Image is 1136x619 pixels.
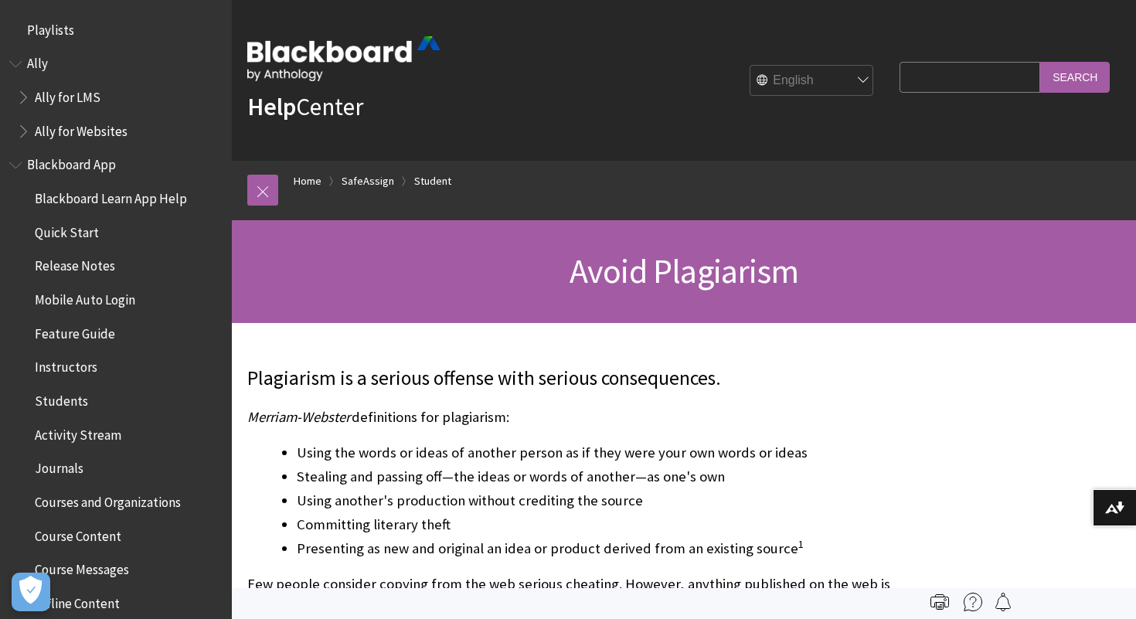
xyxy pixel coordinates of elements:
[297,442,892,464] li: Using the words or ideas of another person as if they were your own words or ideas
[27,17,74,38] span: Playlists
[35,355,97,376] span: Instructors
[35,557,129,578] span: Course Messages
[35,287,135,308] span: Mobile Auto Login
[35,388,88,409] span: Students
[297,514,892,536] li: Committing literary theft
[35,422,121,443] span: Activity Stream
[35,456,83,477] span: Journals
[750,66,874,97] select: Site Language Selector
[35,84,100,105] span: Ally for LMS
[1040,62,1110,92] input: Search
[297,538,892,559] li: Presenting as new and original an idea or product derived from an existing source
[12,573,50,611] button: Open Preferences
[297,466,892,488] li: Stealing and passing off—the ideas or words of another—as one's own
[294,172,321,191] a: Home
[35,590,120,611] span: Offline Content
[570,250,798,292] span: Avoid Plagiarism
[297,490,892,512] li: Using another's production without crediting the source
[27,152,116,173] span: Blackboard App
[247,91,363,122] a: HelpCenter
[964,593,982,611] img: More help
[247,408,350,426] span: Merriam-Webster
[930,593,949,611] img: Print
[27,51,48,72] span: Ally
[247,407,892,427] p: definitions for plagiarism:
[9,17,223,43] nav: Book outline for Playlists
[35,185,187,206] span: Blackboard Learn App Help
[35,523,121,544] span: Course Content
[247,574,892,614] p: Few people consider copying from the web serious cheating. However, anything published on the web...
[35,219,99,240] span: Quick Start
[994,593,1012,611] img: Follow this page
[35,253,115,274] span: Release Notes
[414,172,451,191] a: Student
[35,118,128,139] span: Ally for Websites
[247,36,440,81] img: Blackboard by Anthology
[35,321,115,342] span: Feature Guide
[247,365,892,393] p: Plagiarism is a serious offense with serious consequences.
[247,91,296,122] strong: Help
[342,172,394,191] a: SafeAssign
[798,537,804,551] sup: 1
[35,489,181,510] span: Courses and Organizations
[9,51,223,145] nav: Book outline for Anthology Ally Help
